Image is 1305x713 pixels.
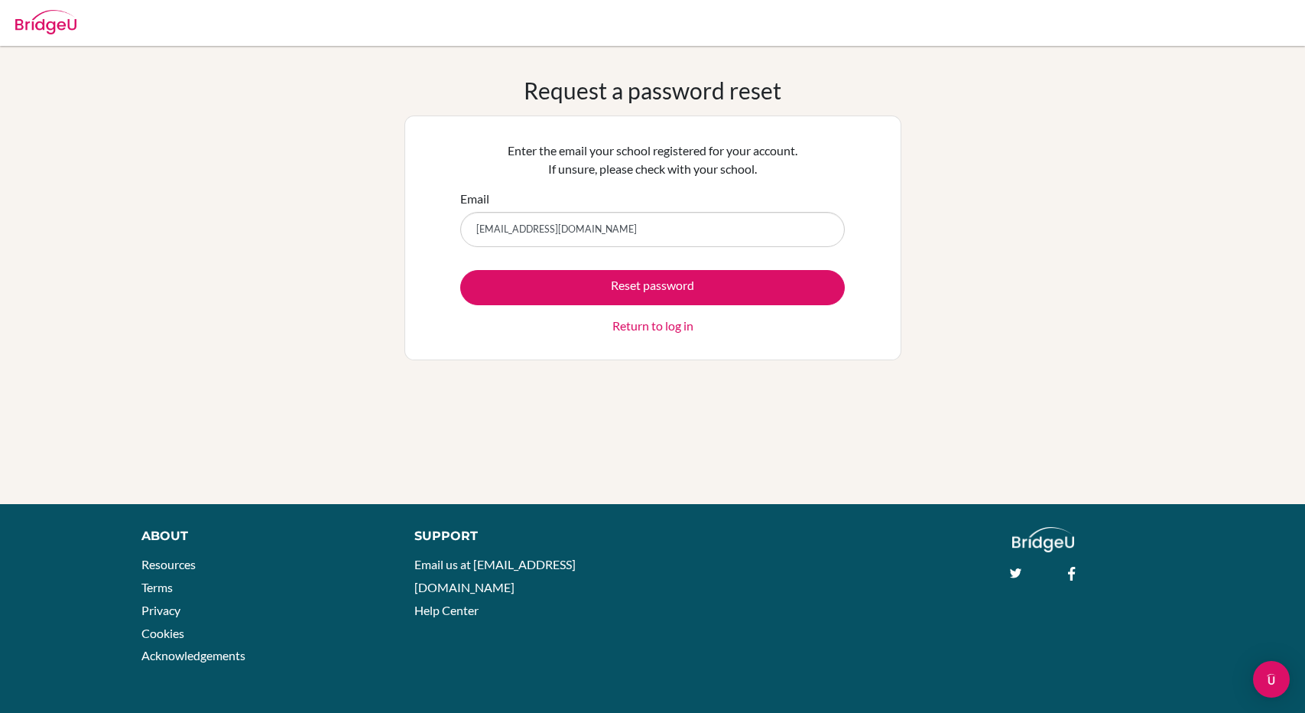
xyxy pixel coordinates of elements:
a: Acknowledgements [141,648,245,663]
p: Enter the email your school registered for your account. If unsure, please check with your school. [460,142,845,178]
a: Resources [141,557,196,571]
button: Reset password [460,270,845,305]
a: Email us at [EMAIL_ADDRESS][DOMAIN_NAME] [414,557,576,594]
a: Cookies [141,626,184,640]
a: Privacy [141,603,180,617]
img: Bridge-U [15,10,76,34]
img: logo_white@2x-f4f0deed5e89b7ecb1c2cc34c3e3d731f90f0f143d5ea2071677605dd97b5244.png [1012,527,1074,552]
a: Return to log in [612,317,693,335]
a: Help Center [414,603,479,617]
a: Terms [141,580,173,594]
div: Open Intercom Messenger [1253,661,1290,698]
div: About [141,527,380,545]
label: Email [460,190,489,208]
h1: Request a password reset [524,77,781,104]
div: Support [414,527,636,545]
